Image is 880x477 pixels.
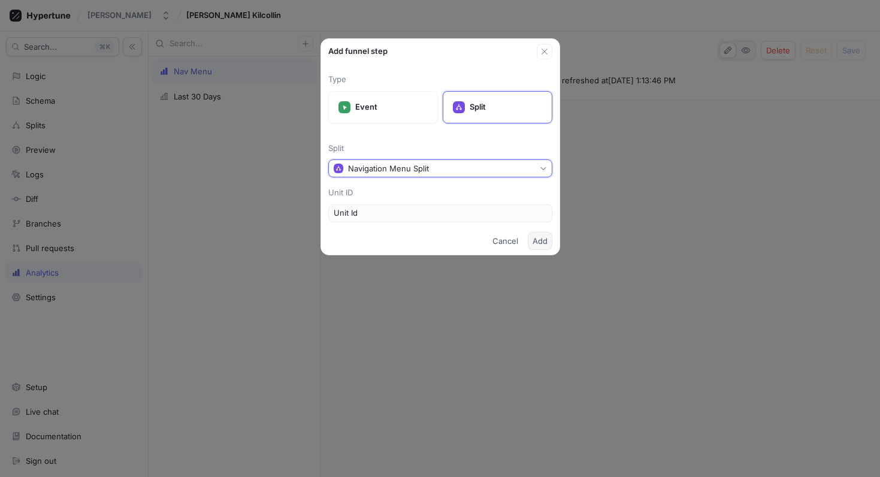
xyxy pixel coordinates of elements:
p: Split [470,101,542,113]
p: Event [355,101,428,113]
span: Add [533,237,548,244]
p: Split [328,143,552,155]
p: Type [328,74,552,86]
p: Unit ID [328,187,552,199]
div: Navigation Menu Split [348,164,429,174]
button: Add [528,232,552,250]
div: Unit Id [334,208,358,218]
button: Cancel [488,232,523,250]
span: Cancel [492,237,518,244]
div: Add funnel step [328,46,537,58]
button: Unit Id [328,204,552,222]
button: Navigation Menu Split [328,159,552,177]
